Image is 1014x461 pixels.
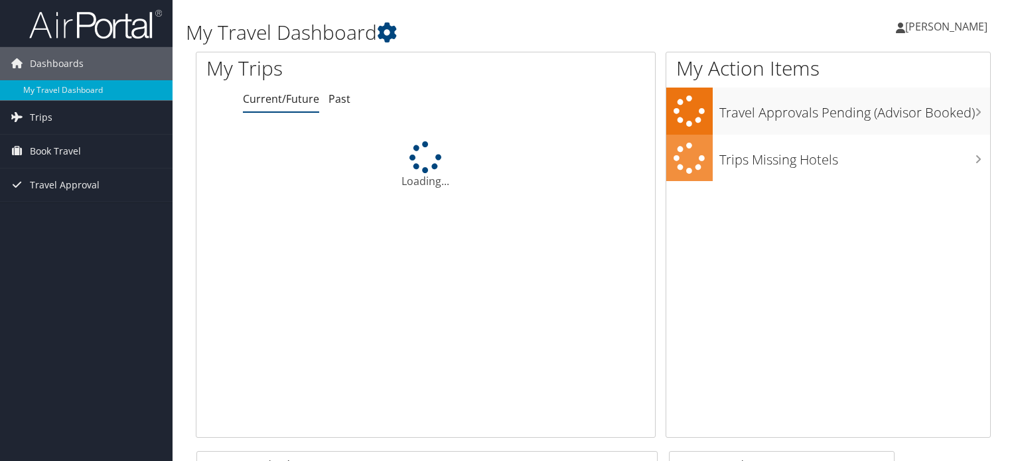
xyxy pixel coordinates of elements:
[30,101,52,134] span: Trips
[666,88,990,135] a: Travel Approvals Pending (Advisor Booked)
[29,9,162,40] img: airportal-logo.png
[896,7,1001,46] a: [PERSON_NAME]
[206,54,454,82] h1: My Trips
[30,168,100,202] span: Travel Approval
[30,135,81,168] span: Book Travel
[196,141,655,189] div: Loading...
[719,97,990,122] h3: Travel Approvals Pending (Advisor Booked)
[666,54,990,82] h1: My Action Items
[328,92,350,106] a: Past
[243,92,319,106] a: Current/Future
[719,144,990,169] h3: Trips Missing Hotels
[666,135,990,182] a: Trips Missing Hotels
[186,19,729,46] h1: My Travel Dashboard
[905,19,987,34] span: [PERSON_NAME]
[30,47,84,80] span: Dashboards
